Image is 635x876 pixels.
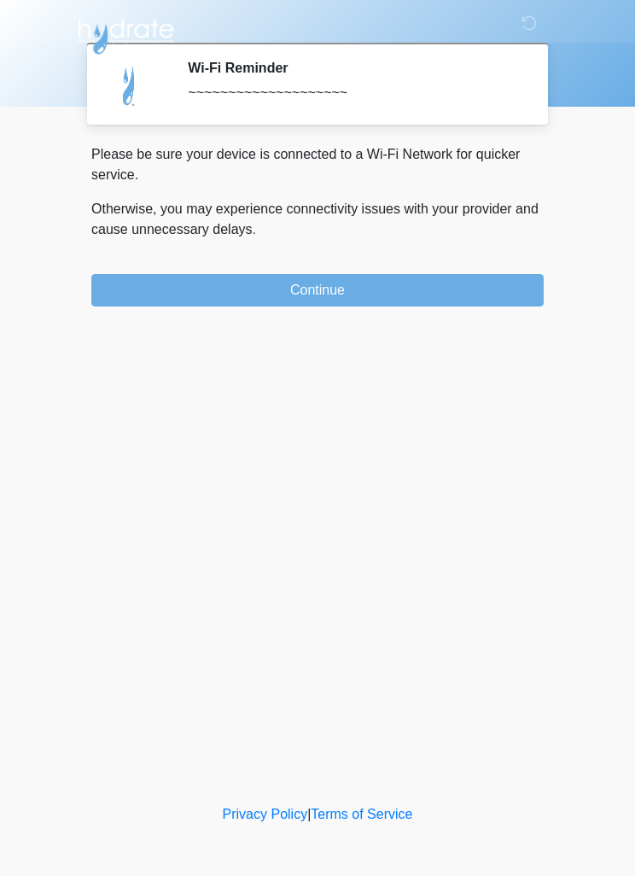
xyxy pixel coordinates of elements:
[74,13,177,55] img: Hydrate IV Bar - Scottsdale Logo
[307,807,311,821] a: |
[223,807,308,821] a: Privacy Policy
[91,144,544,185] p: Please be sure your device is connected to a Wi-Fi Network for quicker service.
[91,199,544,240] p: Otherwise, you may experience connectivity issues with your provider and cause unnecessary delays
[188,83,518,103] div: ~~~~~~~~~~~~~~~~~~~~
[91,274,544,307] button: Continue
[104,60,155,111] img: Agent Avatar
[253,222,256,237] span: .
[311,807,412,821] a: Terms of Service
